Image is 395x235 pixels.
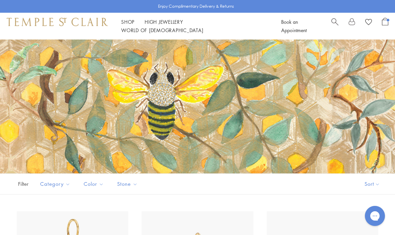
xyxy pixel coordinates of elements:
img: Temple St. Clair [7,18,108,26]
nav: Main navigation [121,18,266,34]
iframe: Gorgias live chat messenger [362,204,388,228]
a: ShopShop [121,18,135,25]
span: Stone [114,180,143,188]
a: View Wishlist [365,18,372,28]
button: Show sort by [349,174,395,194]
button: Category [35,176,75,191]
span: Color [80,180,109,188]
a: High JewelleryHigh Jewellery [145,18,183,25]
a: Search [331,18,338,34]
a: Open Shopping Bag [382,18,388,34]
button: Color [79,176,109,191]
a: Book an Appointment [281,18,307,33]
a: World of [DEMOGRAPHIC_DATA]World of [DEMOGRAPHIC_DATA] [121,27,203,33]
p: Enjoy Complimentary Delivery & Returns [158,3,234,10]
span: Category [37,180,75,188]
button: Stone [112,176,143,191]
